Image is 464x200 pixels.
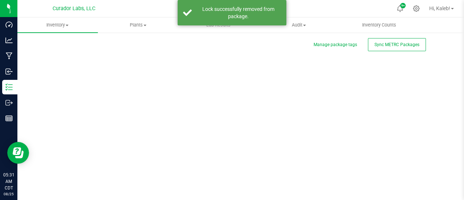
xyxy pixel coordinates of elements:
[429,5,450,11] span: Hi, Kaleb!
[98,22,178,28] span: Plants
[5,52,13,60] inline-svg: Manufacturing
[412,5,421,12] div: Manage settings
[17,17,98,33] a: Inventory
[5,68,13,75] inline-svg: Inbound
[196,5,281,20] div: Lock successfully removed from package.
[259,22,339,28] span: Audit
[5,37,13,44] inline-svg: Analytics
[401,4,405,7] span: 9+
[5,21,13,28] inline-svg: Dashboard
[258,17,339,33] a: Audit
[314,42,357,48] button: Manage package tags
[368,38,426,51] button: Sync METRC Packages
[7,142,29,164] iframe: Resource center
[3,191,14,197] p: 08/25
[339,17,419,33] a: Inventory Counts
[374,42,419,47] span: Sync METRC Packages
[5,83,13,91] inline-svg: Inventory
[17,22,98,28] span: Inventory
[53,5,95,12] span: Curador Labs, LLC
[5,99,13,106] inline-svg: Outbound
[352,22,406,28] span: Inventory Counts
[5,115,13,122] inline-svg: Reports
[98,17,178,33] a: Plants
[3,172,14,191] p: 05:31 AM CDT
